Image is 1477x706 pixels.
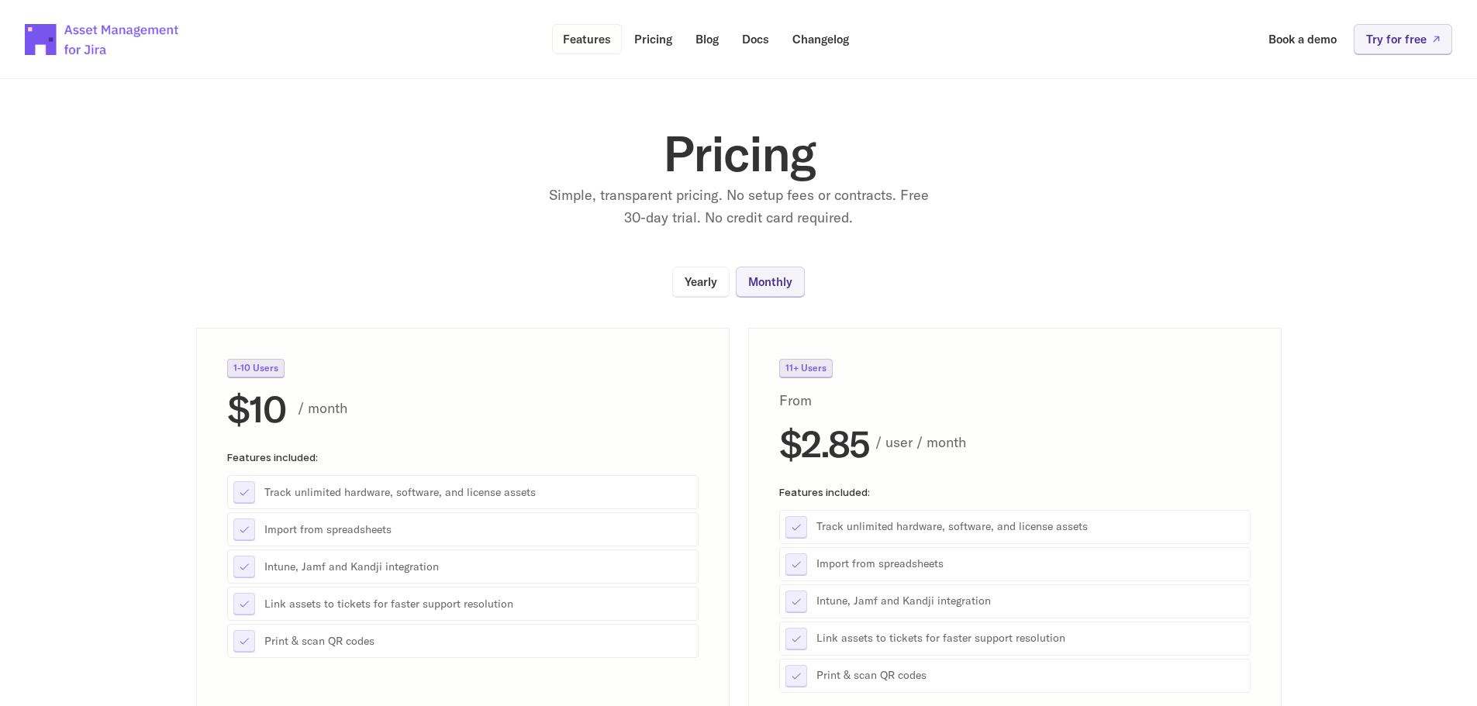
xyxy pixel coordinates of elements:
a: Features [552,24,622,54]
a: Try for free [1354,24,1452,54]
p: Monthly [748,276,792,288]
a: Docs [731,24,780,54]
h2: $2.85 [779,424,869,461]
p: From [779,390,850,412]
p: / user / month [875,432,1251,454]
p: Yearly [685,276,717,288]
p: 1-10 Users [233,363,278,373]
p: Features included: [779,486,1251,497]
a: Blog [685,24,730,54]
p: Pricing [634,33,672,45]
p: Print & scan QR codes [816,668,1244,684]
p: Blog [695,33,719,45]
p: Intune, Jamf and Kandji integration [816,594,1244,609]
p: Try for free [1366,33,1427,45]
p: Track unlimited hardware, software, and license assets [816,519,1244,535]
p: Features [563,33,611,45]
p: 11+ Users [785,363,826,373]
p: Docs [742,33,769,45]
a: Book a demo [1258,24,1348,54]
p: Simple, transparent pricing. No setup fees or contracts. Free 30-day trial. No credit card required. [545,184,933,229]
p: Features included: [227,452,699,463]
p: Link assets to tickets for faster support resolution [264,596,692,611]
p: Intune, Jamf and Kandji integration [264,559,692,574]
p: Link assets to tickets for faster support resolution [816,631,1244,646]
p: / month [298,397,699,419]
p: Import from spreadsheets [816,556,1244,572]
p: Book a demo [1268,33,1337,45]
p: Print & scan QR codes [264,633,692,649]
p: Changelog [792,33,849,45]
a: Changelog [782,24,860,54]
h2: $10 [227,390,285,427]
p: Track unlimited hardware, software, and license assets [264,484,692,500]
a: Pricing [623,24,683,54]
p: Import from spreadsheets [264,522,692,537]
h1: Pricing [429,129,1049,178]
